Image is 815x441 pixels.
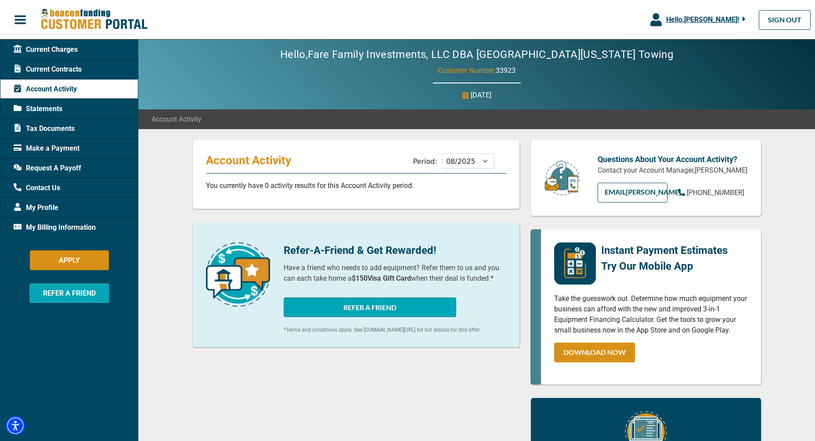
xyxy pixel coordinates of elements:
[284,263,506,284] p: Have a friend who needs to add equipment? Refer them to us and you can each take home a when thei...
[601,258,728,274] p: Try Our Mobile App
[206,181,506,191] p: You currently have 0 activity results for this Account Activity period.
[254,48,700,61] h2: Hello, Fare Family Investments, LLC DBA [GEOGRAPHIC_DATA][US_STATE] Towing
[30,250,109,270] button: APPLY
[413,157,437,166] label: Period:
[542,160,582,196] img: customer-service.png
[40,8,148,31] img: Beacon Funding Customer Portal Logo
[554,343,635,362] a: DOWNLOAD NOW
[284,297,456,317] button: REFER A FRIEND
[14,143,79,154] span: Make a Payment
[14,123,75,134] span: Tax Documents
[14,44,78,55] span: Current Charges
[6,416,25,435] div: Accessibility Menu
[29,283,109,303] button: REFER A FRIEND
[598,165,748,176] p: Contact your Account Manager, [PERSON_NAME]
[438,66,496,75] span: Customer Number:
[14,84,77,94] span: Account Activity
[687,188,744,197] span: [PHONE_NUMBER]
[284,326,506,334] p: *Terms and conditions apply. See [DOMAIN_NAME][URL] for full details for this offer.
[14,222,96,233] span: My Billing Information
[284,242,506,258] p: Refer-A-Friend & Get Rewarded!
[666,15,739,24] span: Hello, [PERSON_NAME] !
[14,202,58,213] span: My Profile
[554,242,596,285] img: mobile-app-logo.png
[554,293,748,336] p: Take the guesswork out. Determine how much equipment your business can afford with the new and im...
[598,183,667,202] a: EMAIL[PERSON_NAME]
[206,242,270,307] img: refer-a-friend-icon.png
[352,274,411,282] b: $150 Visa Gift Card
[598,153,748,165] p: Questions About Your Account Activity?
[14,183,60,193] span: Contact Us
[678,188,744,198] a: [PHONE_NUMBER]
[206,153,299,167] p: Account Activity
[14,163,81,174] span: Request A Payoff
[601,242,728,258] p: Instant Payment Estimates
[151,114,202,125] span: Account Activity
[14,104,62,114] span: Statements
[759,10,811,30] a: SIGN OUT
[14,64,82,75] span: Current Contracts
[471,90,491,101] p: [DATE]
[496,66,516,75] span: 33923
